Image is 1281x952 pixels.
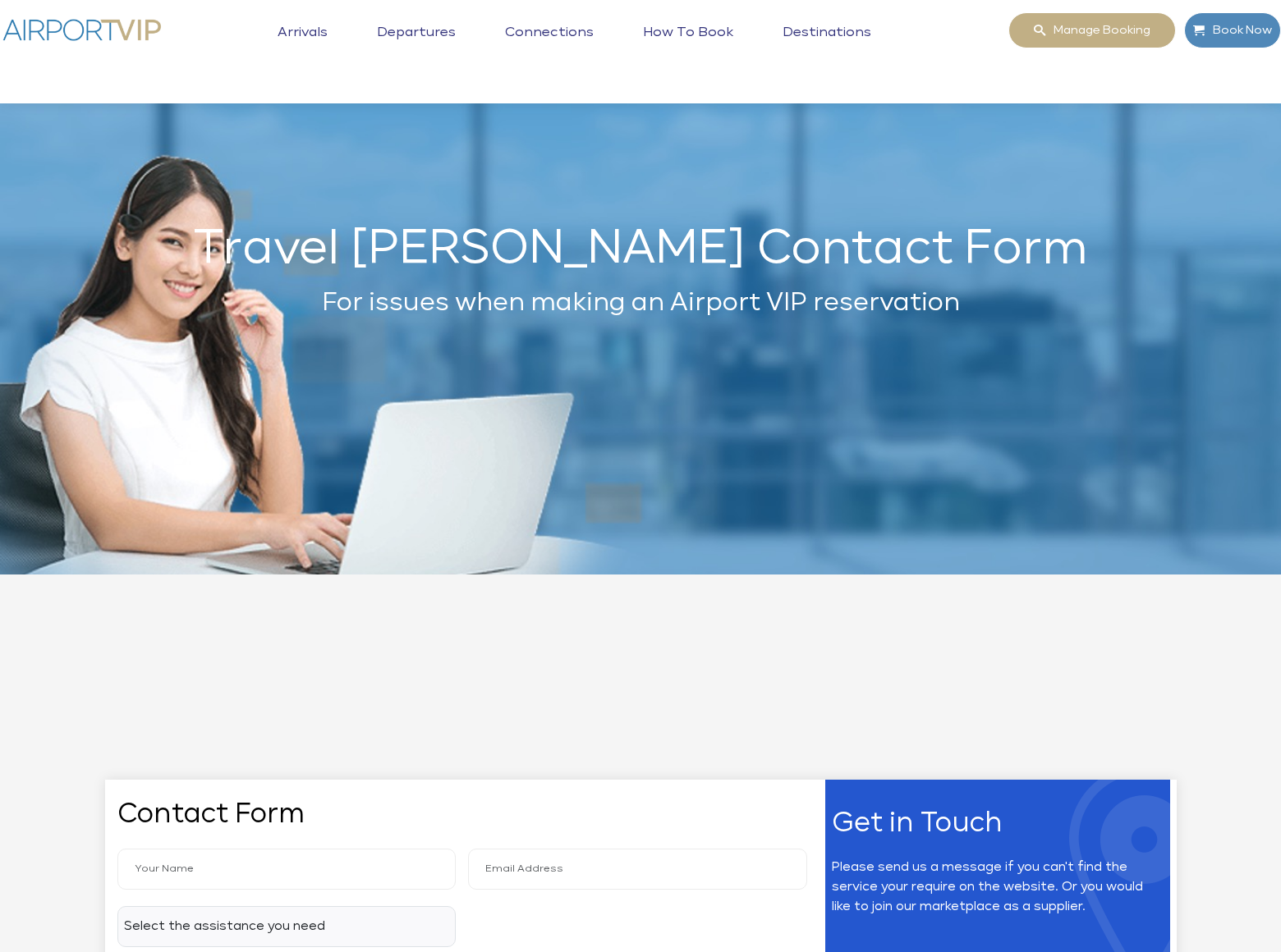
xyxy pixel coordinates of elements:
[501,25,598,66] a: Connections
[1045,13,1150,48] span: Manage booking
[373,25,460,66] a: Departures
[639,25,737,66] a: How to book
[832,813,1164,833] h2: Get in Touch
[117,849,457,890] input: Your Name
[1008,12,1176,48] a: Manage booking
[105,231,1177,268] h1: Travel [PERSON_NAME] Contact Form
[1205,13,1272,48] span: Book Now
[832,858,1164,917] p: Please send us a message if you can't find the service your require on the website. Or you would ...
[105,285,1177,322] h2: For issues when making an Airport VIP reservation
[117,804,807,824] h2: Contact Form
[1184,12,1281,48] a: Book Now
[778,25,875,66] a: Destinations
[468,849,807,890] input: Email Address
[273,25,332,66] a: Arrivals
